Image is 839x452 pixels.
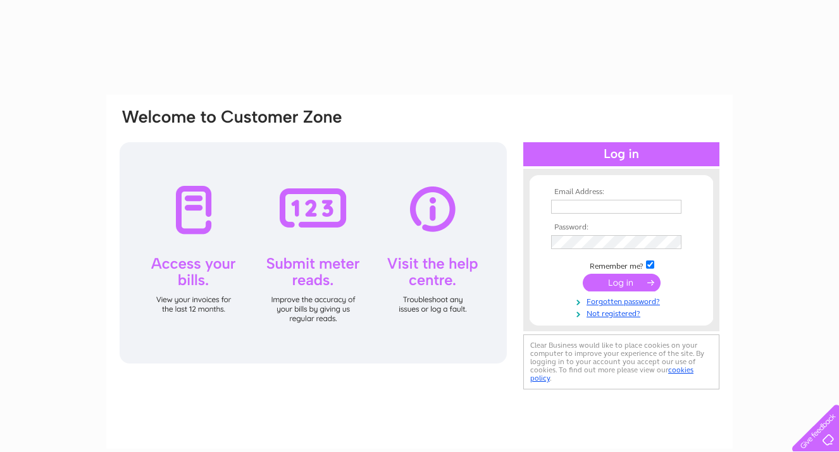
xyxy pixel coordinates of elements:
[583,274,661,291] input: Submit
[548,223,695,232] th: Password:
[530,365,693,382] a: cookies policy
[548,188,695,197] th: Email Address:
[523,334,719,389] div: Clear Business would like to place cookies on your computer to improve your experience of the sit...
[551,307,695,319] a: Not registered?
[548,259,695,271] td: Remember me?
[551,295,695,307] a: Forgotten password?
